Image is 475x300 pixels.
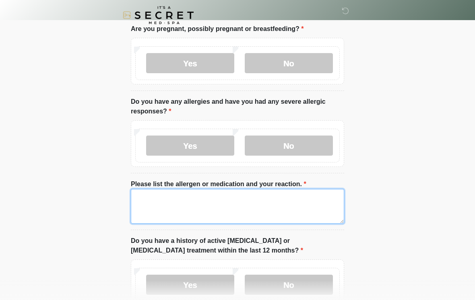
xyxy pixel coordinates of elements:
label: Yes [146,275,234,295]
label: Yes [146,53,234,73]
label: Do you have any allergies and have you had any severe allergic responses? [131,97,344,116]
label: No [245,275,333,295]
label: No [245,53,333,73]
label: Do you have a history of active [MEDICAL_DATA] or [MEDICAL_DATA] treatment within the last 12 mon... [131,236,344,255]
label: No [245,136,333,156]
label: Yes [146,136,234,156]
label: Please list the allergen or medication and your reaction. [131,179,306,189]
img: It's A Secret Med Spa Logo [123,6,194,24]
